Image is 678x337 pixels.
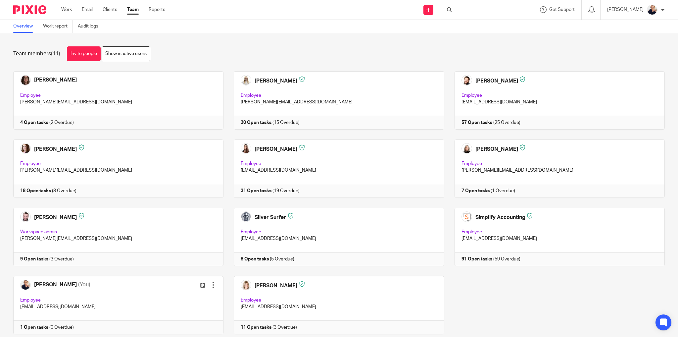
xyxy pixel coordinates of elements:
[13,5,46,14] img: Pixie
[102,46,150,61] a: Show inactive users
[82,6,93,13] a: Email
[149,6,165,13] a: Reports
[647,5,657,15] img: unnamed.jpg
[61,6,72,13] a: Work
[607,6,644,13] p: [PERSON_NAME]
[127,6,139,13] a: Team
[43,20,73,33] a: Work report
[103,6,117,13] a: Clients
[51,51,60,56] span: (11)
[13,50,60,57] h1: Team members
[549,7,575,12] span: Get Support
[13,20,38,33] a: Overview
[78,20,103,33] a: Audit logs
[67,46,101,61] a: Invite people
